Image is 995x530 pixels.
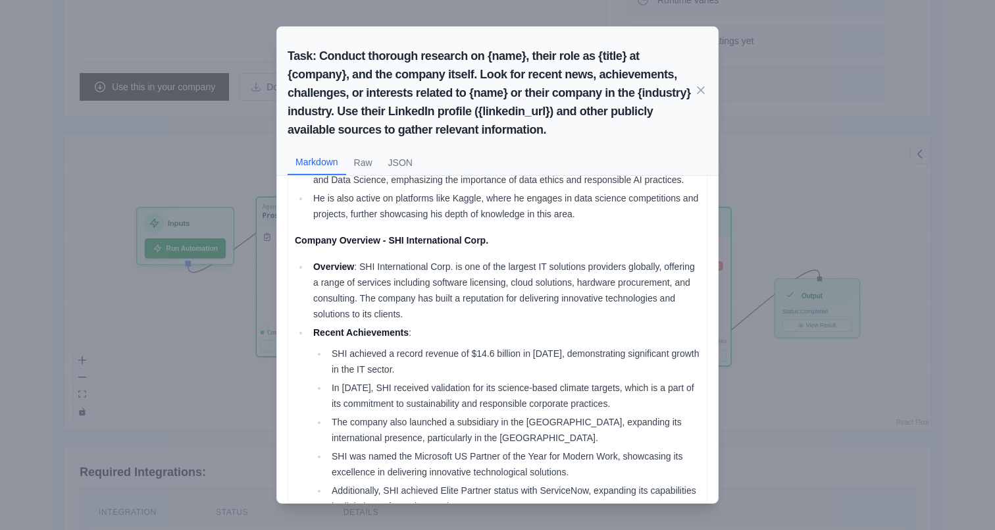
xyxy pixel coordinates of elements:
[309,259,700,322] li: : SHI International Corp. is one of the largest IT solutions providers globally, offering a range...
[295,235,488,246] strong: Company Overview - SHI International Corp.
[346,150,380,175] button: Raw
[929,467,995,530] iframe: Chat Widget
[313,327,409,338] strong: Recent Achievements
[328,380,700,411] li: In [DATE], SHI received validation for its science-based climate targets, which is a part of its ...
[288,150,346,175] button: Markdown
[328,346,700,377] li: SHI achieved a record revenue of $14.6 billion in [DATE], demonstrating significant growth in the...
[380,150,421,175] button: JSON
[309,190,700,222] li: He is also active on platforms like Kaggle, where he engages in data science competitions and pro...
[313,261,354,272] strong: Overview
[328,414,700,446] li: The company also launched a subsidiary in the [GEOGRAPHIC_DATA], expanding its international pres...
[288,47,694,139] h2: Task: Conduct thorough research on {name}, their role as {title} at {company}, and the company it...
[309,325,700,514] li: :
